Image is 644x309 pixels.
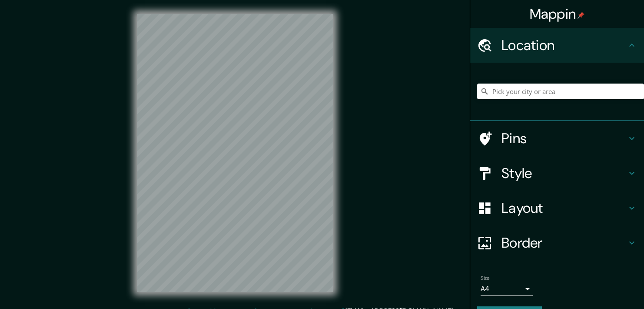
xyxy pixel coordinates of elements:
input: Pick your city or area [477,84,644,99]
h4: Location [501,37,627,54]
label: Size [481,275,490,282]
div: A4 [481,282,533,296]
div: Style [470,156,644,191]
h4: Mappin [530,5,585,23]
h4: Pins [501,130,627,147]
div: Border [470,225,644,260]
h4: Style [501,165,627,182]
div: Location [470,28,644,63]
div: Pins [470,121,644,156]
div: Layout [470,191,644,225]
canvas: Map [137,14,333,292]
img: pin-icon.png [578,12,584,19]
h4: Layout [501,199,627,217]
h4: Border [501,234,627,252]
